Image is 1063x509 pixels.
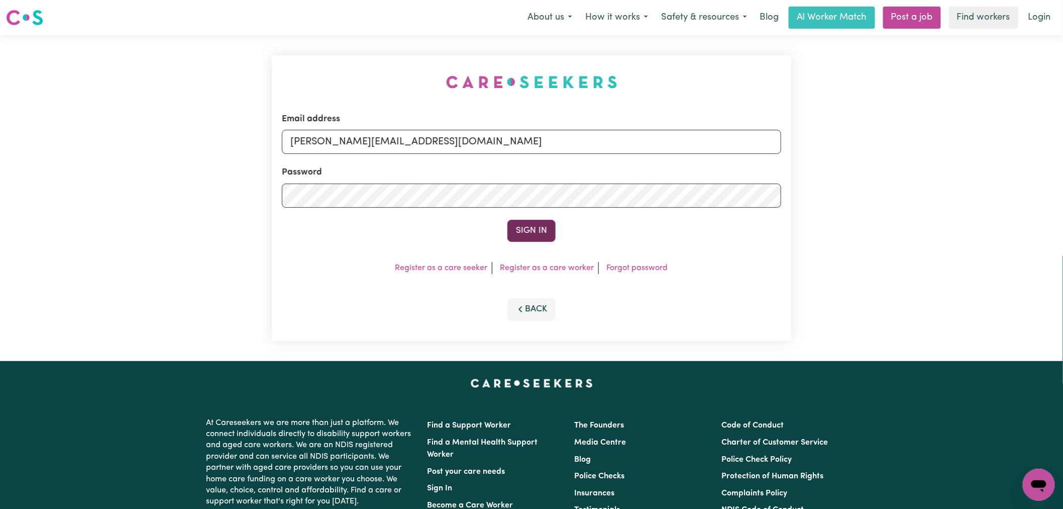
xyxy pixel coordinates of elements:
[883,7,941,29] a: Post a job
[574,439,626,447] a: Media Centre
[6,9,43,27] img: Careseekers logo
[521,7,579,28] button: About us
[722,439,828,447] a: Charter of Customer Service
[282,130,781,154] input: Email address
[722,472,824,480] a: Protection of Human Rights
[500,264,594,272] a: Register as a care worker
[579,7,655,28] button: How it works
[6,6,43,29] a: Careseekers logo
[282,113,340,126] label: Email address
[574,472,624,480] a: Police Checks
[722,456,792,464] a: Police Check Policy
[1023,469,1055,501] iframe: Button to launch messaging window
[427,421,511,430] a: Find a Support Worker
[471,379,593,387] a: Careseekers home page
[607,264,668,272] a: Forgot password
[655,7,754,28] button: Safety & resources
[427,468,505,476] a: Post your care needs
[574,421,624,430] a: The Founders
[282,166,322,179] label: Password
[1022,7,1057,29] a: Login
[949,7,1018,29] a: Find workers
[722,421,784,430] a: Code of Conduct
[395,264,488,272] a: Register as a care seeker
[427,439,538,459] a: Find a Mental Health Support Worker
[754,7,785,29] a: Blog
[507,220,556,242] button: Sign In
[722,489,788,497] a: Complaints Policy
[507,298,556,320] button: Back
[427,484,452,492] a: Sign In
[574,489,614,497] a: Insurances
[789,7,875,29] a: AI Worker Match
[574,456,591,464] a: Blog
